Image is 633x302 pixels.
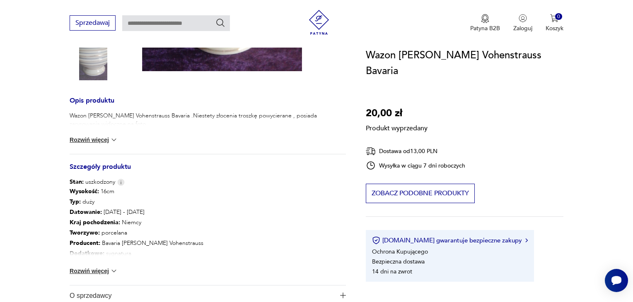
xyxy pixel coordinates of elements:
img: Ikona koszyka [550,14,558,22]
p: Niemcy [70,217,203,228]
h3: Szczegóły produktu [70,164,346,178]
li: Bezpieczna dostawa [372,258,425,266]
img: Patyna - sklep z meblami i dekoracjami vintage [307,10,331,35]
button: Zaloguj [513,14,532,32]
p: Koszyk [546,24,563,32]
p: Wazon [PERSON_NAME] Vohenstrauss Bavaria .Niestety złocenia troszkę powycierane , posiada zarysow... [70,112,346,128]
p: [DATE] - [DATE] [70,207,203,217]
b: Kraj pochodzenia : [70,218,120,226]
p: Zaloguj [513,24,532,32]
img: Ikona dostawy [366,146,376,156]
button: Patyna B2B [470,14,500,32]
button: Zobacz podobne produkty [366,184,475,203]
p: duży [70,197,203,207]
b: Datowanie : [70,208,102,216]
b: Stan: [70,178,84,186]
img: Ikona certyfikatu [372,236,380,244]
p: 16cm [70,186,203,197]
div: Dostawa od 13,00 PLN [366,146,465,156]
p: 20,00 zł [366,105,428,121]
span: uszkodzony [70,178,115,186]
img: Ikona plusa [340,292,346,298]
img: Ikonka użytkownika [519,14,527,22]
button: Rozwiń więcej [70,267,118,275]
img: chevron down [110,136,118,144]
p: Produkt wyprzedany [366,121,428,133]
p: Patyna B2B [470,24,500,32]
button: Szukaj [215,18,225,28]
a: Sprzedawaj [70,21,116,26]
button: 0Koszyk [546,14,563,32]
li: Ochrona Kupującego [372,248,428,256]
b: Producent : [70,239,100,247]
img: Ikona medalu [481,14,489,23]
img: Ikona strzałki w prawo [525,238,528,242]
div: 0 [555,13,562,20]
h3: Opis produktu [70,98,346,112]
li: 14 dni na zwrot [372,268,412,276]
p: Bavaria [PERSON_NAME] Vohenstrauss [70,238,203,248]
button: Rozwiń więcej [70,136,118,144]
button: [DOMAIN_NAME] gwarantuje bezpieczne zakupy [372,236,527,244]
div: Wysyłka w ciągu 7 dni roboczych [366,161,465,170]
h1: Wazon [PERSON_NAME] Vohenstrauss Bavaria [366,48,563,79]
p: sygnatura [70,248,203,259]
iframe: Smartsupp widget button [605,269,628,292]
p: porcelana [70,228,203,238]
b: Wysokość : [70,187,99,195]
a: Ikona medaluPatyna B2B [470,14,500,32]
b: Tworzywo : [70,229,100,237]
b: Typ : [70,198,81,206]
b: Dodatkowe : [70,249,104,257]
img: Info icon [117,179,125,186]
img: chevron down [110,267,118,275]
button: Sprzedawaj [70,15,116,31]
